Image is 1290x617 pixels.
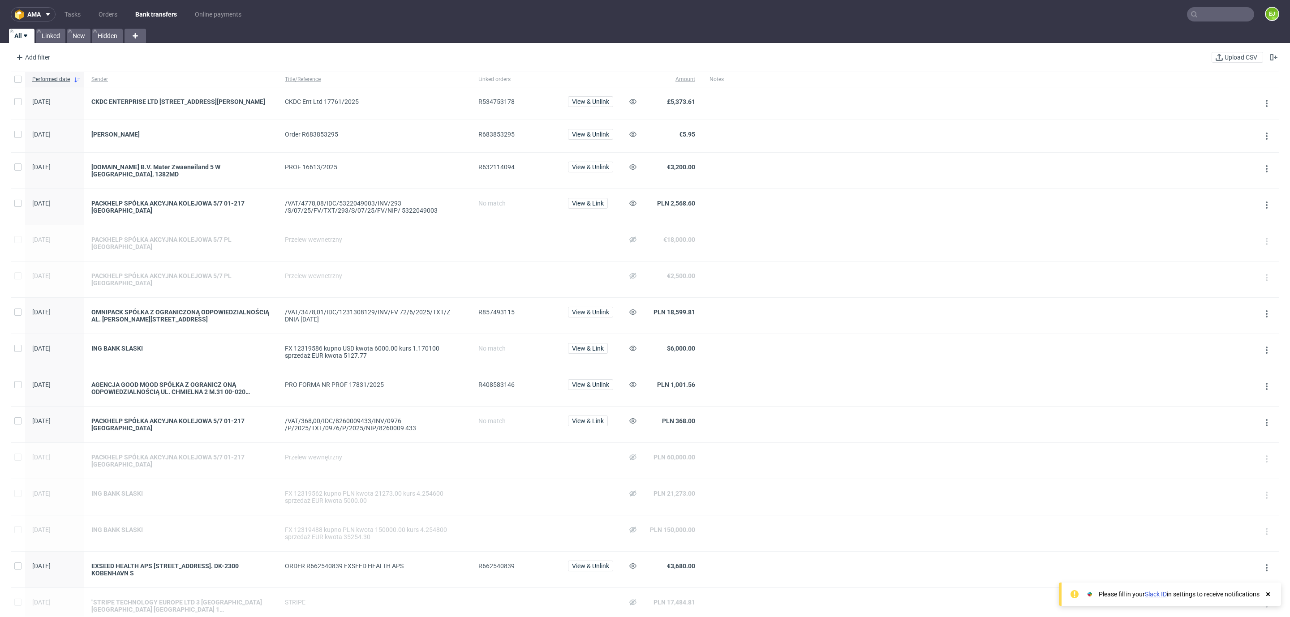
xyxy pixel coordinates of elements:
span: View & Unlink [572,164,609,170]
button: View & Unlink [568,561,613,571]
span: Upload CSV [1223,54,1259,60]
a: Hidden [92,29,123,43]
a: Online payments [189,7,247,21]
a: Bank transfers [130,7,182,21]
a: View & Unlink [568,131,613,138]
div: Add filter [13,50,52,64]
a: View & Unlink [568,163,613,171]
a: [DOMAIN_NAME] B.V. Mater Zwaeneiland 5 W [GEOGRAPHIC_DATA], 1382MD [91,163,271,178]
button: ama [11,7,56,21]
span: View & Link [572,418,604,424]
a: View & Link [568,417,608,424]
div: FX 12319488 kupno PLN kwota 150000.00 kurs 4.254800 sprzedaż EUR kwota 35254.30 [285,526,464,540]
a: Tasks [59,7,86,21]
span: View & Unlink [572,381,609,388]
div: PACKHELP SPÓŁKA AKCYJNA KOLEJOWA 5/7 01-217 [GEOGRAPHIC_DATA] [91,417,271,432]
span: Amount [650,76,695,83]
a: PACKHELP SPÓŁKA AKCYJNA KOLEJOWA 5/7 01-217 [GEOGRAPHIC_DATA] [91,454,271,468]
a: All [9,29,34,43]
span: View & Link [572,200,604,206]
a: ING BANK SLASKI [91,490,271,497]
a: EXSEED HEALTH APS [STREET_ADDRESS]. DK-2300 KOBENHAVN S [91,562,271,577]
span: R534753178 [478,98,515,105]
span: View & Unlink [572,131,609,137]
span: [DATE] [32,236,51,243]
span: No match [478,200,506,207]
div: ORDER R662540839 EXSEED HEALTH APS [285,562,464,570]
button: View & Unlink [568,307,613,317]
a: Orders [93,7,123,21]
button: View & Unlink [568,162,613,172]
div: /VAT/3478,01/IDC/1231308129/INV/FV 72/6/2025/TXT/Z DNIA [DATE] [285,308,464,323]
div: "STRIPE TECHNOLOGY EUROPE LTD 3 [GEOGRAPHIC_DATA] [GEOGRAPHIC_DATA] [GEOGRAPHIC_DATA] 1 [GEOGRAPH... [91,599,271,613]
span: R683853295 [478,131,515,138]
span: €5.95 [679,131,695,138]
span: [DATE] [32,599,51,606]
a: CKDC ENTERPRISE LTD [STREET_ADDRESS][PERSON_NAME] [91,98,271,105]
a: PACKHELP SPÓŁKA AKCYJNA KOLEJOWA 5/7 01-217 [GEOGRAPHIC_DATA] [91,200,271,214]
span: R408583146 [478,381,515,388]
div: STRIPE [285,599,464,606]
a: View & Link [568,200,608,207]
button: Upload CSV [1212,52,1263,63]
span: R632114094 [478,163,515,171]
figcaption: EJ [1266,8,1278,20]
span: $6,000.00 [667,345,695,352]
div: Order R683853295 [285,131,464,138]
a: View & Link [568,345,608,352]
span: R662540839 [478,562,515,570]
span: [DATE] [32,490,51,497]
span: [DATE] [32,308,51,316]
a: View & Unlink [568,381,613,388]
span: £5,373.61 [667,98,695,105]
span: PLN 18,599.81 [654,308,695,316]
span: €3,680.00 [667,562,695,570]
img: logo [15,9,27,20]
a: AGENCJA GOOD MOOD SPÓŁKA Z OGRANICZ ONĄ ODPOWIEDZIALNOŚCIĄ UL. CHMIELNA 2 M.31 00-020 [GEOGRAPHIC... [91,381,271,395]
div: ING BANK SLASKI [91,526,271,533]
span: PLN 17,484.81 [654,599,695,606]
a: ING BANK SLASKI [91,345,271,352]
span: €2,500.00 [667,272,695,279]
span: [DATE] [32,163,51,171]
span: Linked orders [478,76,554,83]
span: Performed date [32,76,70,83]
a: PACKHELP SPÓŁKA AKCYJNA KOLEJOWA 5/7 PL [GEOGRAPHIC_DATA] [91,272,271,287]
a: Slack ID [1145,591,1167,598]
button: View & Link [568,343,608,354]
div: Please fill in your in settings to receive notifications [1099,590,1260,599]
span: [DATE] [32,98,51,105]
span: [DATE] [32,417,51,424]
a: Linked [36,29,65,43]
span: PLN 21,273.00 [654,490,695,497]
span: PLN 1,001.56 [657,381,695,388]
a: [PERSON_NAME] [91,131,271,138]
span: No match [478,345,506,352]
div: FX 12319586 kupno USD kwota 6000.00 kurs 1.170100 sprzedaż EUR kwota 5127.77 [285,345,464,359]
a: View & Unlink [568,308,613,316]
span: €3,200.00 [667,163,695,171]
span: [DATE] [32,381,51,388]
div: Przelew wewnetrzny [285,236,464,243]
span: [DATE] [32,454,51,461]
a: New [67,29,90,43]
a: OMNIPACK SPÓŁKA Z OGRANICZONĄ ODPOWIEDZIALNOŚCIĄ AL. [PERSON_NAME][STREET_ADDRESS] [91,308,271,323]
a: PACKHELP SPÓŁKA AKCYJNA KOLEJOWA 5/7 PL [GEOGRAPHIC_DATA] [91,236,271,250]
span: [DATE] [32,345,51,352]
span: €18,000.00 [663,236,695,243]
button: View & Unlink [568,96,613,107]
div: PROF 16613/2025 [285,163,464,171]
span: View & Unlink [572,563,609,569]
